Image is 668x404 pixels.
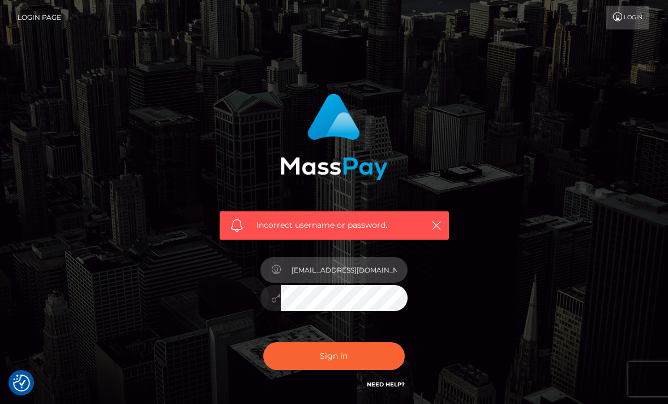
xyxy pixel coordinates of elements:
[367,381,405,388] a: Need Help?
[13,375,30,392] button: Consent Preferences
[606,6,649,29] a: Login
[256,219,418,231] span: Incorrect username or password.
[280,93,388,180] img: MassPay Login
[13,375,30,392] img: Revisit consent button
[281,257,408,283] input: Username...
[263,342,405,370] button: Sign in
[18,6,61,29] a: Login Page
